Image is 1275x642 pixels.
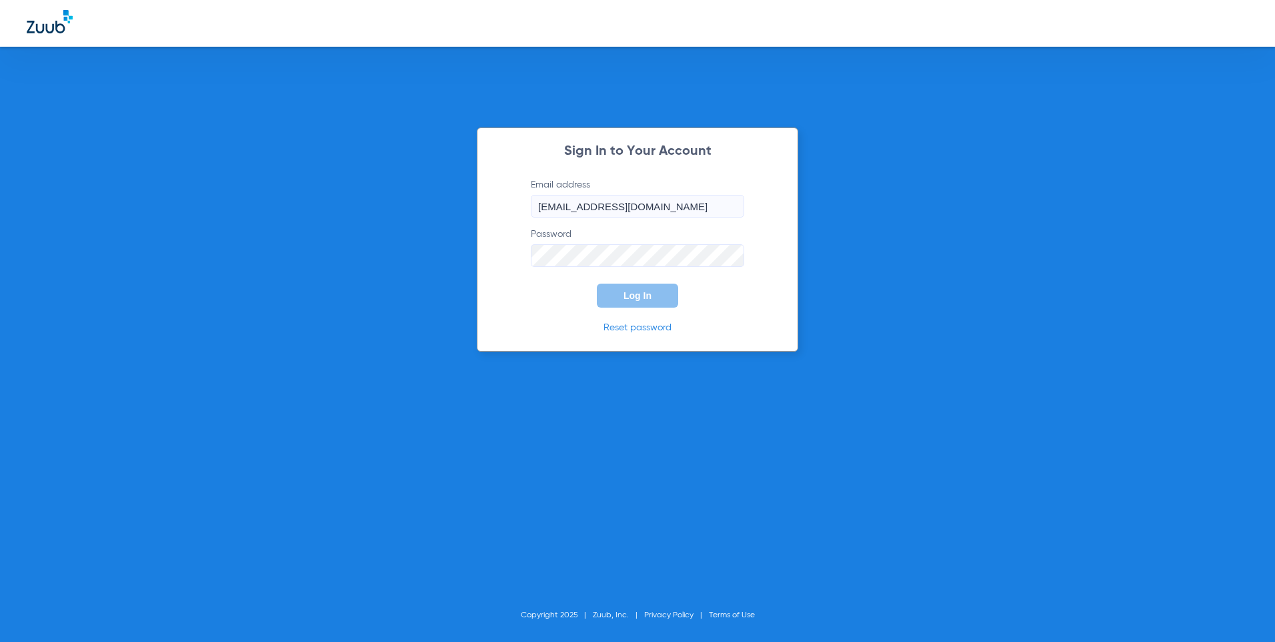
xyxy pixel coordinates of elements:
[531,244,744,267] input: Password
[521,609,593,622] li: Copyright 2025
[623,290,652,301] span: Log In
[603,323,672,332] a: Reset password
[27,10,73,33] img: Zuub Logo
[511,145,764,158] h2: Sign In to Your Account
[1208,578,1275,642] iframe: Chat Widget
[709,611,755,619] a: Terms of Use
[531,178,744,218] label: Email address
[531,195,744,218] input: Email address
[593,609,644,622] li: Zuub, Inc.
[531,228,744,267] label: Password
[597,284,678,308] button: Log In
[644,611,694,619] a: Privacy Policy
